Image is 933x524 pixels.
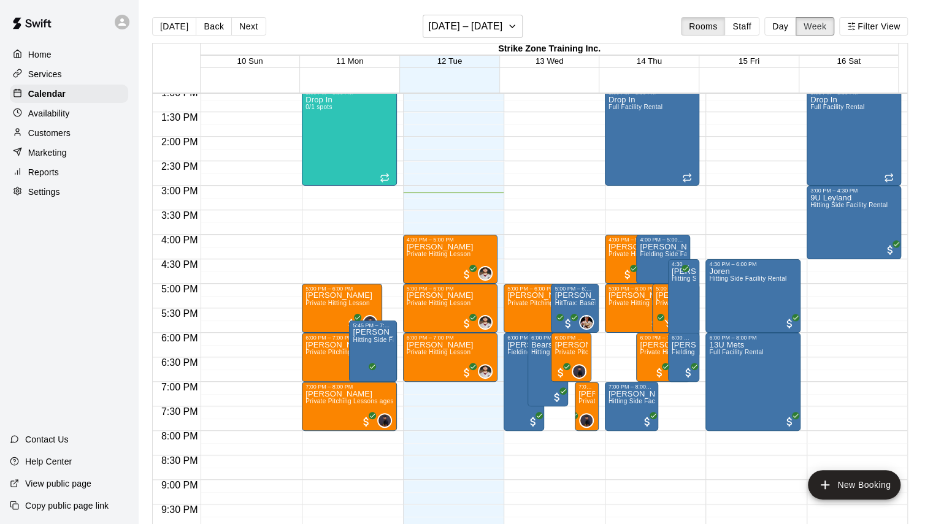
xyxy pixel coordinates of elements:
a: Home [10,45,128,64]
span: Recurring event [682,173,692,183]
div: Corben Peters [363,315,377,330]
img: Corben Peters [364,316,376,328]
span: Private Pitching Lessons ages [DEMOGRAPHIC_DATA] [507,300,670,306]
span: All customers have paid [653,366,666,379]
p: Availability [28,107,70,120]
img: Brett Graham [479,267,491,279]
img: Corben Peters [378,414,391,427]
div: 4:00 PM – 5:00 PM [609,237,655,243]
span: HitTrax: Baseball utilizing Practice mode [555,300,672,306]
div: 6:00 PM – 7:00 PM: Bradley Burnside [403,333,498,382]
p: Settings [28,186,60,198]
span: Fielding Side Facility Rental [640,251,721,257]
div: Reports [10,163,128,181]
p: Marketing [28,146,67,159]
div: 7:00 PM – 8:00 PM [578,384,595,390]
p: Reports [28,166,59,178]
span: Corben Peters [577,364,586,379]
span: Garrett Takamatsu [584,315,594,330]
button: Week [796,17,834,36]
span: All customers have paid [360,366,372,379]
span: 3:00 PM [158,186,201,196]
div: 4:00 PM – 5:00 PM: McCoy [636,235,690,284]
div: 4:30 PM – 6:30 PM [672,261,696,267]
span: Private Pitching Lessons ages [DEMOGRAPHIC_DATA] [555,349,717,355]
span: All customers have paid [461,317,473,330]
span: All customers have paid [461,366,473,379]
div: 7:00 PM – 8:00 PM [609,384,655,390]
span: 4:00 PM [158,235,201,245]
a: Availability [10,104,128,123]
button: Staff [724,17,759,36]
span: 9:00 PM [158,480,201,490]
button: 12 Tue [437,56,463,66]
span: All customers have paid [673,268,685,281]
p: Home [28,48,52,61]
span: All customers have paid [641,416,653,428]
p: Services [28,68,62,80]
span: All customers have paid [527,416,539,428]
div: 3:00 PM – 4:30 PM: 9U Leyland [807,186,902,259]
span: 8:30 PM [158,455,201,466]
div: 6:00 PM – 7:30 PM [531,335,564,341]
div: 5:00 PM – 6:00 PM [507,286,580,292]
div: 5:45 PM – 7:00 PM [353,322,393,328]
button: 11 Mon [336,56,363,66]
span: Corben Peters [382,413,392,428]
span: 1:30 PM [158,112,201,123]
span: All customers have paid [555,366,567,379]
div: 6:00 PM – 7:00 PM: Brayden Catton [636,333,690,382]
div: 7:00 PM – 8:00 PM [305,384,393,390]
span: All customers have paid [562,317,574,330]
div: Brett Graham [478,266,493,281]
button: 10 Sun [237,56,263,66]
span: All customers have paid [345,317,358,330]
p: Calendar [28,88,66,100]
div: 5:00 PM – 6:00 PM [305,286,378,292]
div: 3:00 PM – 4:30 PM [810,188,898,194]
div: 7:00 PM – 8:00 PM: Henry Pollard [302,382,397,431]
div: 4:30 PM – 6:00 PM: Joren [705,259,801,333]
div: Calendar [10,85,128,103]
div: 4:30 PM – 6:00 PM [709,261,797,267]
div: 6:00 PM – 7:00 PM: James Walker [302,333,397,382]
span: Brett Graham [483,364,493,379]
span: 6:00 PM [158,333,201,343]
div: Brett Graham [478,315,493,330]
div: 5:00 PM – 6:00 PM: Nathan Szucs [551,284,598,333]
span: All customers have paid [360,416,372,428]
span: Hitting Side Facility Rental [672,275,749,282]
div: 6:00 PM – 8:00 PM: Jankulovski [504,333,544,431]
div: 4:00 PM – 5:00 PM [640,237,686,243]
div: 6:00 PM – 7:00 PM: Rowan Osborne [551,333,591,382]
span: Private Hitting Lesson [609,300,673,306]
div: 5:00 PM – 6:00 PM [555,286,594,292]
img: Corben Peters [573,365,585,378]
span: 9:30 PM [158,504,201,515]
div: 1:00 PM – 3:00 PM: Drop In [605,88,700,186]
div: 1:00 PM – 3:00 PM: Drop In [302,88,397,186]
span: All customers have paid [682,366,694,379]
button: 15 Fri [739,56,759,66]
span: 2:00 PM [158,137,201,147]
span: Hitting Side Facility Rental [810,202,888,208]
span: Private Hitting Lesson [407,349,471,355]
span: 7:00 PM [158,382,201,392]
div: 6:00 PM – 8:00 PM: 13U Mets [705,333,801,431]
span: All customers have paid [621,268,634,281]
div: Corben Peters [579,413,594,428]
div: 6:00 PM – 7:00 PM [672,335,696,341]
span: 5:30 PM [158,308,201,319]
a: Customers [10,124,128,142]
span: Private Pitching Lessons ages [DEMOGRAPHIC_DATA] [305,398,468,404]
div: Corben Peters [572,364,586,379]
span: All customers have paid [783,416,796,428]
p: Contact Us [25,433,69,446]
div: 5:00 PM – 6:00 PM [656,286,696,292]
button: add [808,470,900,499]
